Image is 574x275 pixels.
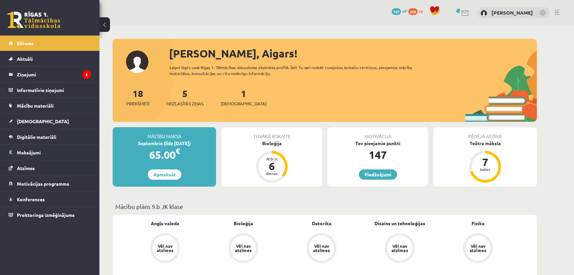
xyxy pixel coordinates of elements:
[113,127,216,140] div: Mācību maksa
[312,244,331,252] div: Vēl nav atzīmes
[9,36,91,51] a: Sākums
[262,157,282,161] div: Atlicis
[221,100,266,107] span: [DEMOGRAPHIC_DATA]
[282,233,361,264] a: Vēl nav atzīmes
[17,165,35,171] span: Atzīmes
[419,8,423,14] span: xp
[221,140,322,184] a: Bioloģija Atlicis 6 dienas
[469,244,487,252] div: Vēl nav atzīmes
[17,82,91,98] legend: Informatīvie ziņojumi
[151,220,179,227] a: Angļu valoda
[82,70,91,79] i: 5
[9,51,91,66] a: Aktuāli
[312,220,331,227] a: Datorika
[17,118,69,124] span: [DEMOGRAPHIC_DATA]
[9,160,91,176] a: Atzīmes
[17,212,75,218] span: Proktoringa izmēģinājums
[221,127,322,140] div: Tuvākā ieskaite
[17,103,54,109] span: Mācību materiāli
[475,157,495,167] div: 7
[359,169,397,180] a: Piedāvājumi
[7,12,60,28] a: Rīgas 1. Tālmācības vidusskola
[9,192,91,207] a: Konferences
[221,140,322,147] div: Bioloģija
[262,171,282,175] div: dienas
[166,100,203,107] span: Neizlasītās ziņas
[327,147,428,163] div: 147
[374,220,425,227] a: Dizains un tehnoloģijas
[433,127,537,140] div: Pēdējā atzīme
[9,145,91,160] a: Maksājumi
[170,64,424,76] div: Laipni lūgts savā Rīgas 1. Tālmācības vidusskolas skolnieka profilā. Šeit Tu vari redzēt tuvojošo...
[169,46,537,61] div: [PERSON_NAME], Aigars!
[115,202,534,211] p: Mācību plāns 9.b JK klase
[17,181,69,187] span: Motivācijas programma
[234,220,253,227] a: Bioloģija
[113,140,216,147] div: Septembris (līdz [DATE])
[176,146,180,156] span: €
[472,220,485,227] a: Fizika
[9,98,91,113] a: Mācību materiāli
[392,8,407,14] a: 147 mP
[491,9,533,16] a: [PERSON_NAME]
[402,8,407,14] span: mP
[408,8,418,15] span: 208
[126,100,149,107] span: Priekšmeti
[17,67,91,82] legend: Ziņojumi
[392,8,401,15] span: 147
[327,127,428,140] div: Motivācija
[113,147,216,163] div: 65.00
[327,140,428,147] div: Tev pieejamie punkti
[262,161,282,171] div: 6
[433,140,537,184] a: Teātra māksla 7 balles
[234,244,253,252] div: Vēl nav atzīmes
[17,56,33,62] span: Aktuāli
[204,233,282,264] a: Vēl nav atzīmes
[361,233,439,264] a: Vēl nav atzīmes
[9,82,91,98] a: Informatīvie ziņojumi
[481,10,487,17] img: Aigars Laķis
[9,207,91,223] a: Proktoringa izmēģinājums
[433,140,537,147] div: Teātra māksla
[390,244,409,252] div: Vēl nav atzīmes
[126,87,149,107] a: 18Priekšmeti
[17,196,45,202] span: Konferences
[17,134,56,140] span: Digitālie materiāli
[148,169,181,180] a: Apmaksāt
[408,8,426,14] a: 208 xp
[17,145,91,160] legend: Maksājumi
[126,233,204,264] a: Vēl nav atzīmes
[9,176,91,191] a: Motivācijas programma
[9,129,91,144] a: Digitālie materiāli
[439,233,517,264] a: Vēl nav atzīmes
[17,40,34,46] span: Sākums
[9,67,91,82] a: Ziņojumi5
[475,167,495,171] div: balles
[9,114,91,129] a: [DEMOGRAPHIC_DATA]
[166,87,203,107] a: 5Neizlasītās ziņas
[156,244,174,252] div: Vēl nav atzīmes
[221,87,266,107] a: 1[DEMOGRAPHIC_DATA]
